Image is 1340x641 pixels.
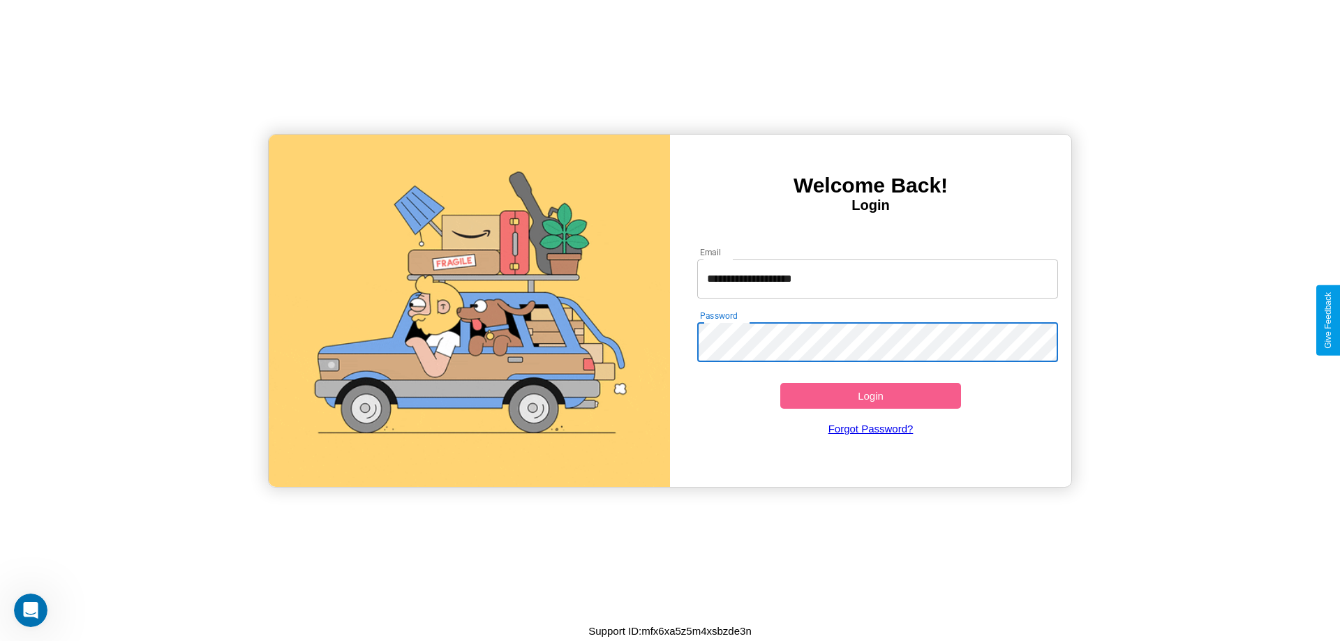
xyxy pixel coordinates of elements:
button: Login [780,383,961,409]
h4: Login [670,197,1071,213]
label: Password [700,310,737,322]
h3: Welcome Back! [670,174,1071,197]
img: gif [269,135,670,487]
iframe: Intercom live chat [14,594,47,627]
label: Email [700,246,722,258]
a: Forgot Password? [690,409,1052,448]
p: Support ID: mfx6xa5z5m4xsbzde3n [588,621,751,640]
div: Give Feedback [1323,292,1333,349]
